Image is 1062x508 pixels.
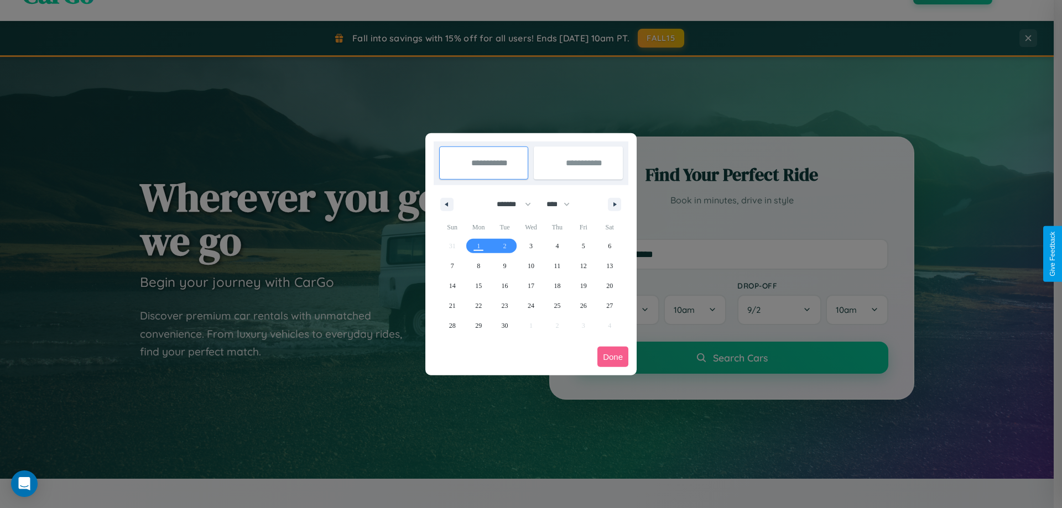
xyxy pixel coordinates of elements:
span: 22 [475,296,482,316]
button: 8 [465,256,491,276]
span: 2 [503,236,507,256]
span: 17 [528,276,534,296]
button: Done [597,347,628,367]
span: 12 [580,256,587,276]
button: 6 [597,236,623,256]
span: 6 [608,236,611,256]
span: 21 [449,296,456,316]
button: 25 [544,296,570,316]
button: 10 [518,256,544,276]
button: 24 [518,296,544,316]
span: 10 [528,256,534,276]
button: 30 [492,316,518,336]
button: 19 [570,276,596,296]
span: 27 [606,296,613,316]
span: 19 [580,276,587,296]
button: 29 [465,316,491,336]
span: Sat [597,218,623,236]
span: 8 [477,256,480,276]
button: 23 [492,296,518,316]
span: 29 [475,316,482,336]
button: 26 [570,296,596,316]
span: Thu [544,218,570,236]
span: 9 [503,256,507,276]
span: 1 [477,236,480,256]
span: 28 [449,316,456,336]
button: 3 [518,236,544,256]
button: 28 [439,316,465,336]
span: Wed [518,218,544,236]
button: 11 [544,256,570,276]
button: 9 [492,256,518,276]
button: 2 [492,236,518,256]
button: 4 [544,236,570,256]
span: Fri [570,218,596,236]
div: Give Feedback [1049,232,1056,276]
span: Mon [465,218,491,236]
button: 27 [597,296,623,316]
button: 17 [518,276,544,296]
span: 3 [529,236,533,256]
button: 12 [570,256,596,276]
span: 25 [554,296,560,316]
span: 26 [580,296,587,316]
button: 7 [439,256,465,276]
span: 13 [606,256,613,276]
button: 5 [570,236,596,256]
span: 11 [554,256,561,276]
span: Tue [492,218,518,236]
span: 5 [582,236,585,256]
span: 24 [528,296,534,316]
button: 14 [439,276,465,296]
span: Sun [439,218,465,236]
span: 4 [555,236,559,256]
div: Open Intercom Messenger [11,470,38,497]
button: 20 [597,276,623,296]
button: 18 [544,276,570,296]
span: 16 [502,276,508,296]
span: 7 [451,256,454,276]
button: 15 [465,276,491,296]
span: 15 [475,276,482,296]
button: 21 [439,296,465,316]
span: 14 [449,276,456,296]
button: 13 [597,256,623,276]
button: 16 [492,276,518,296]
button: 22 [465,296,491,316]
span: 30 [502,316,508,336]
span: 23 [502,296,508,316]
span: 18 [554,276,560,296]
button: 1 [465,236,491,256]
span: 20 [606,276,613,296]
